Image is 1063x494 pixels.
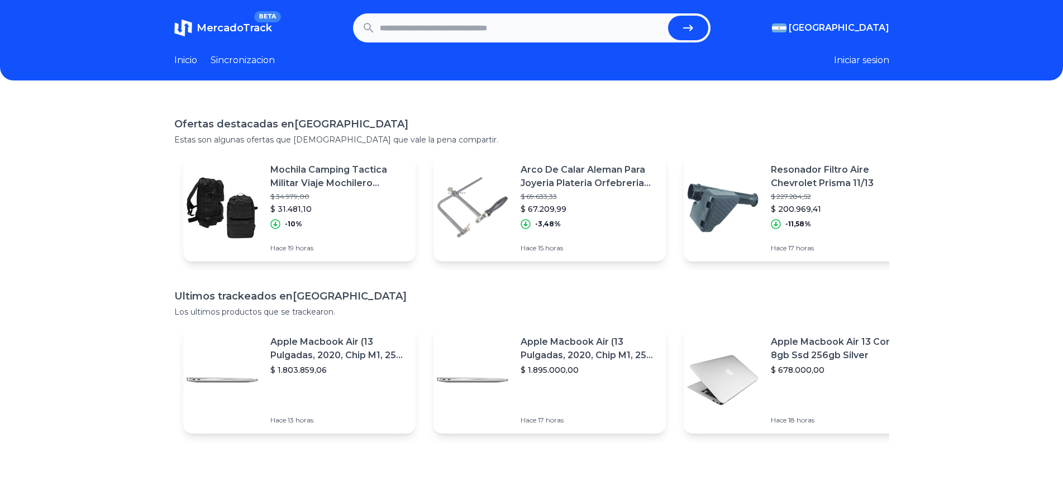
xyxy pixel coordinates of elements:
[684,154,916,262] a: Featured imageResonador Filtro Aire Chevrolet Prisma 11/13$ 227.284,52$ 200.969,41-11,58%Hace 17 ...
[270,192,407,201] p: $ 34.979,00
[684,341,762,419] img: Featured image
[771,416,907,425] p: Hace 18 horas
[521,163,657,190] p: Arco De Calar Aleman Para Joyeria Plateria Orfebreria 150 Mm
[771,335,907,362] p: Apple Macbook Air 13 Core I5 8gb Ssd 256gb Silver
[521,244,657,253] p: Hace 15 horas
[183,169,261,247] img: Featured image
[684,326,916,434] a: Featured imageApple Macbook Air 13 Core I5 8gb Ssd 256gb Silver$ 678.000,00Hace 18 horas
[433,326,666,434] a: Featured imageApple Macbook Air (13 Pulgadas, 2020, Chip M1, 256 Gb De Ssd, 8 Gb De Ram) - Plata$...
[521,335,657,362] p: Apple Macbook Air (13 Pulgadas, 2020, Chip M1, 256 Gb De Ssd, 8 Gb De Ram) - Plata
[197,22,272,34] span: MercadoTrack
[789,21,889,35] span: [GEOGRAPHIC_DATA]
[433,169,512,247] img: Featured image
[174,134,889,145] p: Estas son algunas ofertas que [DEMOGRAPHIC_DATA] que vale la pena compartir.
[772,23,786,32] img: Argentina
[785,220,811,229] p: -11,58%
[270,163,407,190] p: Mochila Camping Tactica Militar Viaje Mochilero Trekking
[174,306,889,317] p: Los ultimos productos que se trackearon.
[521,203,657,215] p: $ 67.209,99
[174,54,197,67] a: Inicio
[521,192,657,201] p: $ 69.633,33
[771,192,907,201] p: $ 227.284,52
[174,19,192,37] img: MercadoTrack
[270,364,407,376] p: $ 1.803.859,06
[270,335,407,362] p: Apple Macbook Air (13 Pulgadas, 2020, Chip M1, 256 Gb De Ssd, 8 Gb De Ram) - Plata
[772,21,889,35] button: [GEOGRAPHIC_DATA]
[834,54,889,67] button: Iniciar sesion
[433,341,512,419] img: Featured image
[771,364,907,376] p: $ 678.000,00
[183,154,416,262] a: Featured imageMochila Camping Tactica Militar Viaje Mochilero Trekking$ 34.979,00$ 31.481,10-10%H...
[254,11,280,22] span: BETA
[174,288,889,304] h1: Ultimos trackeados en [GEOGRAPHIC_DATA]
[285,220,302,229] p: -10%
[270,203,407,215] p: $ 31.481,10
[684,169,762,247] img: Featured image
[183,326,416,434] a: Featured imageApple Macbook Air (13 Pulgadas, 2020, Chip M1, 256 Gb De Ssd, 8 Gb De Ram) - Plata$...
[211,54,275,67] a: Sincronizacion
[535,220,561,229] p: -3,48%
[270,244,407,253] p: Hace 19 horas
[270,416,407,425] p: Hace 13 horas
[521,364,657,376] p: $ 1.895.000,00
[771,244,907,253] p: Hace 17 horas
[183,341,261,419] img: Featured image
[521,416,657,425] p: Hace 17 horas
[771,163,907,190] p: Resonador Filtro Aire Chevrolet Prisma 11/13
[771,203,907,215] p: $ 200.969,41
[174,19,272,37] a: MercadoTrackBETA
[174,116,889,132] h1: Ofertas destacadas en [GEOGRAPHIC_DATA]
[433,154,666,262] a: Featured imageArco De Calar Aleman Para Joyeria Plateria Orfebreria 150 Mm$ 69.633,33$ 67.209,99-...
